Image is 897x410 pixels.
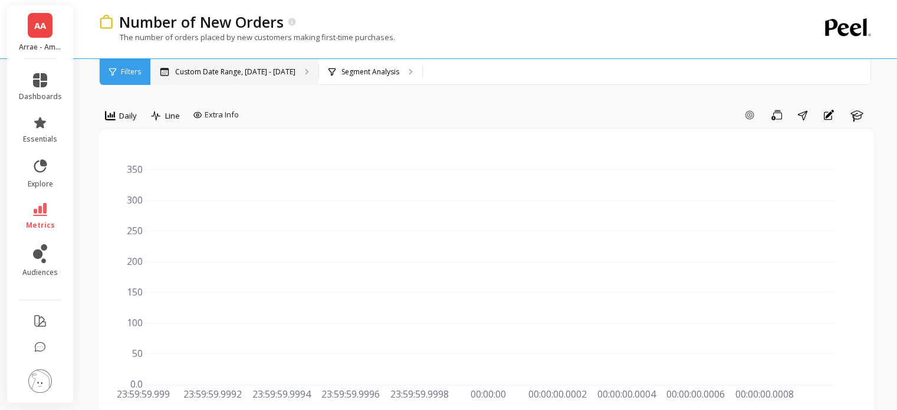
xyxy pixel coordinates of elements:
[28,369,52,393] img: profile picture
[121,67,141,77] span: Filters
[119,12,284,32] p: Number of New Orders
[28,179,53,189] span: explore
[99,15,113,29] img: header icon
[23,135,57,144] span: essentials
[34,19,46,32] span: AA
[19,42,62,52] p: Arrae - Amazon
[22,268,58,277] span: audiences
[99,32,395,42] p: The number of orders placed by new customers making first-time purchases.
[19,92,62,101] span: dashboards
[119,110,137,122] span: Daily
[26,221,55,230] span: metrics
[175,67,295,77] p: Custom Date Range, [DATE] - [DATE]
[165,110,180,122] span: Line
[341,67,399,77] p: Segment Analysis
[205,109,239,121] span: Extra Info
